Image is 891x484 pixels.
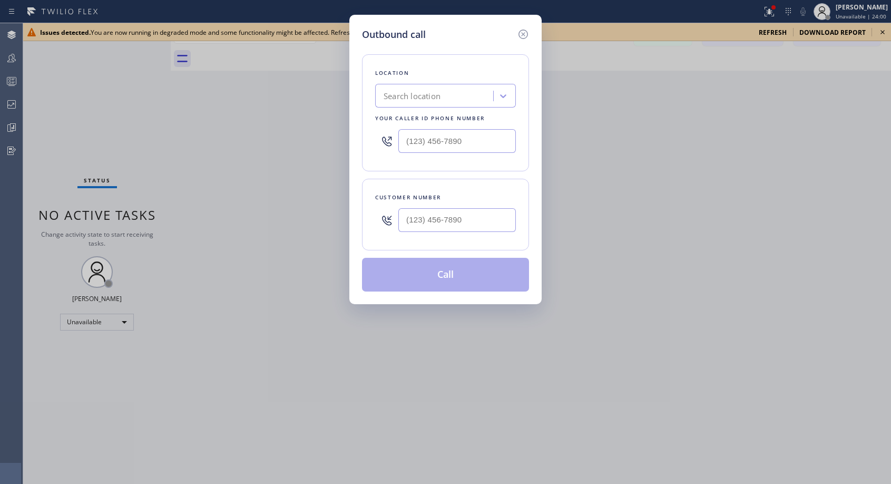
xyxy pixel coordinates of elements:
div: Your caller id phone number [375,113,516,124]
div: Search location [384,90,440,102]
h5: Outbound call [362,27,426,42]
div: Location [375,67,516,79]
div: Customer number [375,192,516,203]
input: (123) 456-7890 [398,208,516,232]
button: Call [362,258,529,292]
input: (123) 456-7890 [398,129,516,153]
